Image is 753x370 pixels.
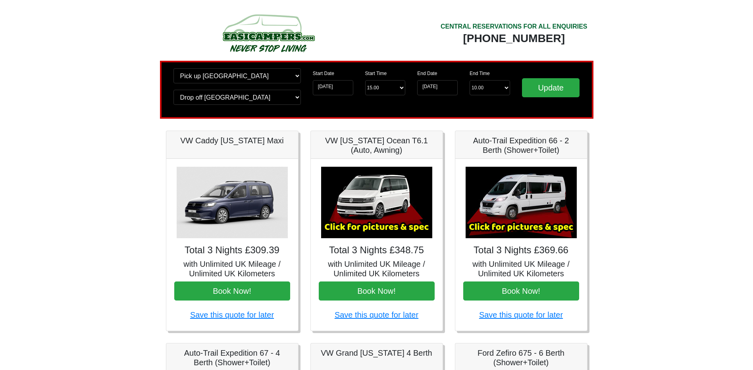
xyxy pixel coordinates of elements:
[335,310,418,319] a: Save this quote for later
[319,259,435,278] h5: with Unlimited UK Mileage / Unlimited UK Kilometers
[190,310,274,319] a: Save this quote for later
[319,348,435,358] h5: VW Grand [US_STATE] 4 Berth
[313,80,353,95] input: Start Date
[417,80,458,95] input: Return Date
[174,259,290,278] h5: with Unlimited UK Mileage / Unlimited UK Kilometers
[313,70,334,77] label: Start Date
[463,245,579,256] h4: Total 3 Nights £369.66
[174,136,290,145] h5: VW Caddy [US_STATE] Maxi
[463,281,579,301] button: Book Now!
[174,348,290,367] h5: Auto-Trail Expedition 67 - 4 Berth (Shower+Toilet)
[319,281,435,301] button: Book Now!
[441,31,587,46] div: [PHONE_NUMBER]
[319,245,435,256] h4: Total 3 Nights £348.75
[321,167,432,238] img: VW California Ocean T6.1 (Auto, Awning)
[479,310,563,319] a: Save this quote for later
[319,136,435,155] h5: VW [US_STATE] Ocean T6.1 (Auto, Awning)
[365,70,387,77] label: Start Time
[463,348,579,367] h5: Ford Zefiro 675 - 6 Berth (Shower+Toilet)
[522,78,580,97] input: Update
[463,259,579,278] h5: with Unlimited UK Mileage / Unlimited UK Kilometers
[466,167,577,238] img: Auto-Trail Expedition 66 - 2 Berth (Shower+Toilet)
[470,70,490,77] label: End Time
[177,167,288,238] img: VW Caddy California Maxi
[463,136,579,155] h5: Auto-Trail Expedition 66 - 2 Berth (Shower+Toilet)
[193,11,344,55] img: campers-checkout-logo.png
[174,281,290,301] button: Book Now!
[174,245,290,256] h4: Total 3 Nights £309.39
[441,22,587,31] div: CENTRAL RESERVATIONS FOR ALL ENQUIRIES
[417,70,437,77] label: End Date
